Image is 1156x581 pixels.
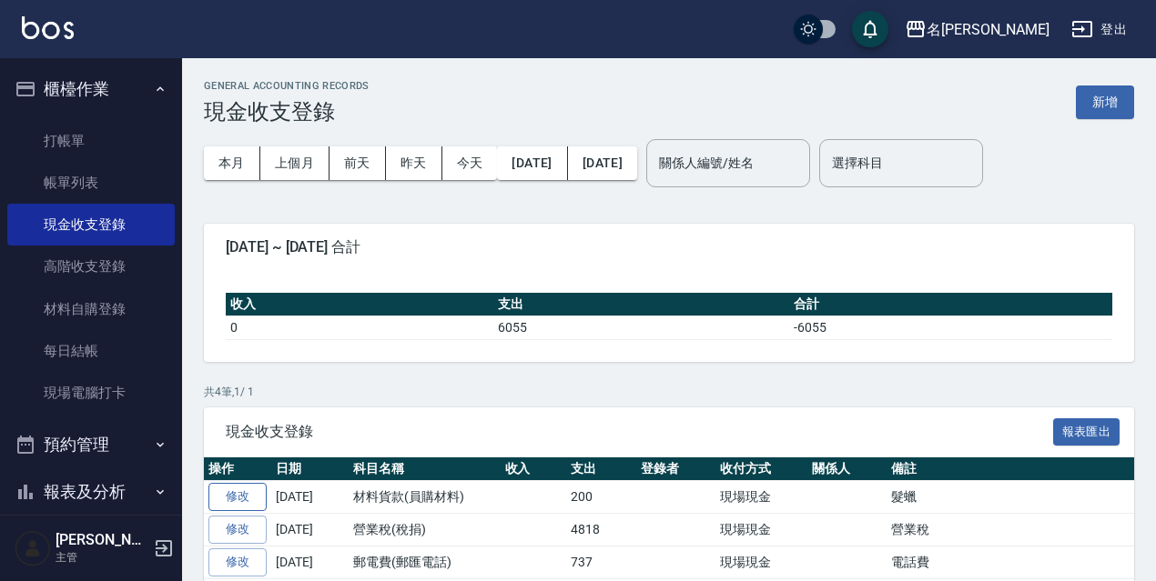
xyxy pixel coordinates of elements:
[7,421,175,468] button: 預約管理
[852,11,888,47] button: save
[208,516,267,544] a: 修改
[260,146,330,180] button: 上個月
[349,481,501,514] td: 材料貨款(員購材料)
[271,481,349,514] td: [DATE]
[715,457,807,481] th: 收付方式
[7,372,175,414] a: 現場電腦打卡
[204,384,1134,400] p: 共 4 筆, 1 / 1
[566,457,636,481] th: 支出
[226,293,493,316] th: 收入
[349,457,501,481] th: 科目名稱
[7,245,175,287] a: 高階收支登錄
[15,530,51,566] img: Person
[271,546,349,578] td: [DATE]
[497,146,567,180] button: [DATE]
[7,288,175,330] a: 材料自購登錄
[226,423,1053,441] span: 現金收支登錄
[204,457,271,481] th: 操作
[208,548,267,576] a: 修改
[566,481,636,514] td: 200
[636,457,715,481] th: 登錄者
[7,330,175,372] a: 每日結帳
[7,204,175,245] a: 現金收支登錄
[1076,93,1134,110] a: 新增
[715,546,807,578] td: 現場現金
[204,80,370,92] h2: GENERAL ACCOUNTING RECORDS
[1064,13,1134,46] button: 登出
[442,146,498,180] button: 今天
[7,120,175,162] a: 打帳單
[7,65,175,113] button: 櫃檯作業
[1053,418,1121,446] button: 報表匯出
[715,514,807,546] td: 現場現金
[349,514,501,546] td: 營業稅(稅捐)
[493,316,789,339] td: 6055
[927,18,1050,41] div: 名[PERSON_NAME]
[271,514,349,546] td: [DATE]
[897,11,1057,48] button: 名[PERSON_NAME]
[349,546,501,578] td: 郵電費(郵匯電話)
[1053,422,1121,439] a: 報表匯出
[226,238,1112,256] span: [DATE] ~ [DATE] 合計
[568,146,637,180] button: [DATE]
[204,146,260,180] button: 本月
[204,99,370,125] h3: 現金收支登錄
[715,481,807,514] td: 現場現金
[789,293,1112,316] th: 合計
[22,16,74,39] img: Logo
[566,514,636,546] td: 4818
[566,546,636,578] td: 737
[493,293,789,316] th: 支出
[7,162,175,204] a: 帳單列表
[7,468,175,516] button: 報表及分析
[330,146,386,180] button: 前天
[226,316,493,339] td: 0
[1076,85,1134,119] button: 新增
[56,549,148,566] p: 主管
[208,483,267,511] a: 修改
[789,316,1112,339] td: -6055
[271,457,349,481] th: 日期
[56,531,148,549] h5: [PERSON_NAME]
[807,457,887,481] th: 關係人
[501,457,567,481] th: 收入
[386,146,442,180] button: 昨天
